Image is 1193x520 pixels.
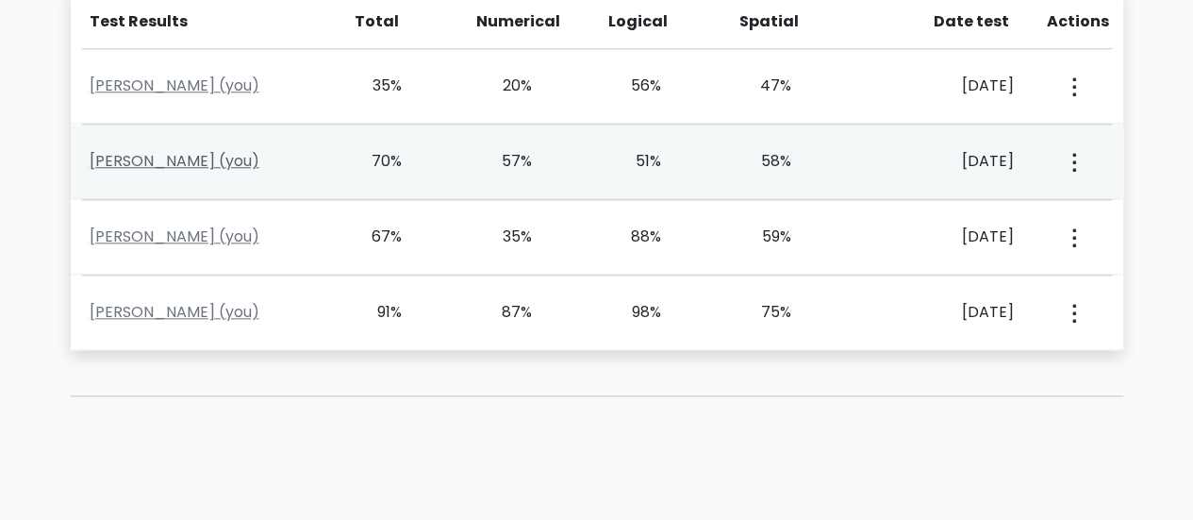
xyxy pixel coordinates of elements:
div: 88% [608,226,662,248]
div: 70% [349,150,403,173]
div: Date test [871,10,1024,33]
a: [PERSON_NAME] (you) [90,226,259,247]
div: 35% [349,75,403,97]
div: 47% [737,75,791,97]
div: Test Results [90,10,323,33]
div: 91% [349,301,403,324]
div: Logical [608,10,663,33]
div: Spatial [739,10,794,33]
div: [DATE] [868,226,1014,248]
a: [PERSON_NAME] (you) [90,301,259,323]
a: [PERSON_NAME] (you) [90,150,259,172]
div: 35% [478,226,532,248]
div: 67% [349,226,403,248]
div: Numerical [476,10,531,33]
div: 87% [478,301,532,324]
div: 59% [737,226,791,248]
div: Actions [1047,10,1112,33]
div: 75% [737,301,791,324]
div: 51% [608,150,662,173]
div: [DATE] [868,150,1014,173]
div: 98% [608,301,662,324]
div: 58% [737,150,791,173]
div: [DATE] [868,75,1014,97]
div: 20% [478,75,532,97]
a: [PERSON_NAME] (you) [90,75,259,96]
div: [DATE] [868,301,1014,324]
div: 56% [608,75,662,97]
div: 57% [478,150,532,173]
div: Total [345,10,400,33]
